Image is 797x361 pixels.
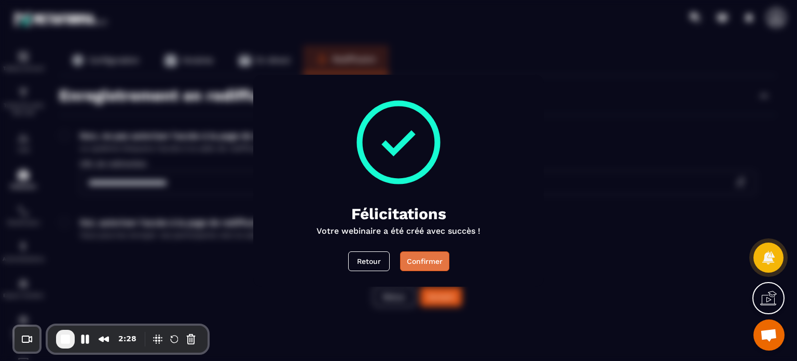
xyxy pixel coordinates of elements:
[407,256,443,266] div: Confirmer
[753,319,785,351] div: Ouvrir le chat
[400,251,449,271] button: Confirmer
[317,226,480,236] p: Votre webinaire a été créé avec succès !
[348,251,390,271] button: Retour
[351,205,446,223] p: Félicitations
